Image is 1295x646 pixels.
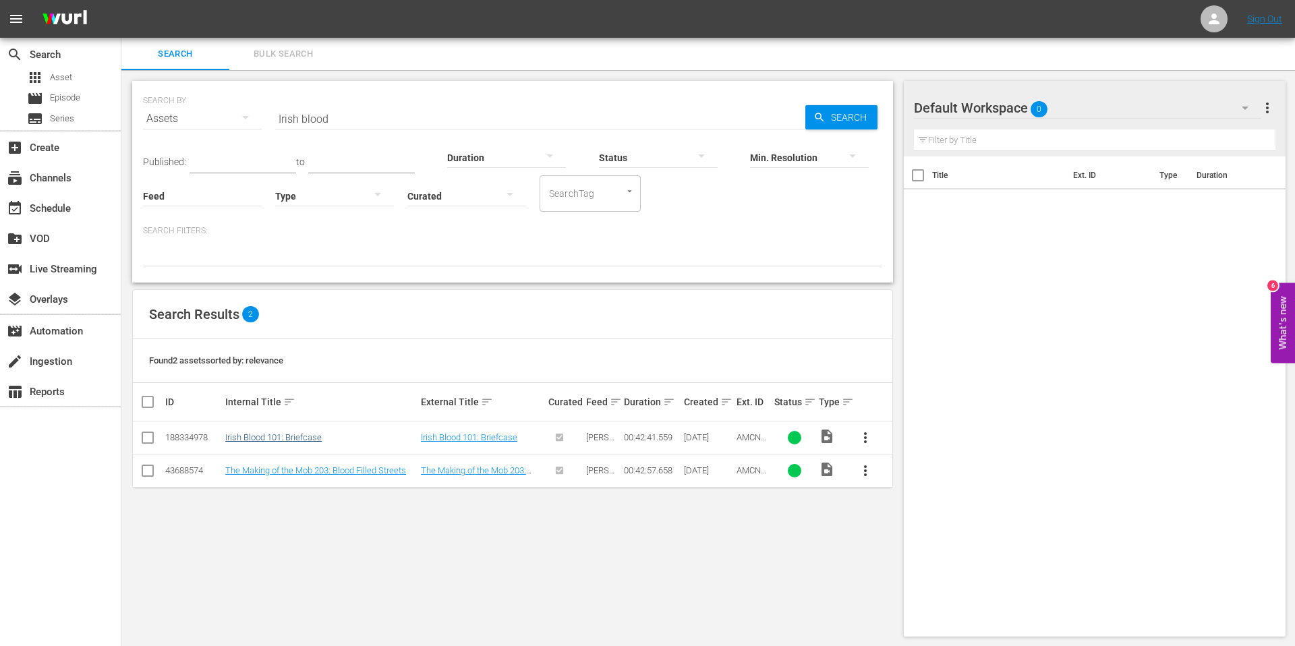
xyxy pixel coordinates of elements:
span: menu [8,11,24,27]
span: Series [50,112,74,125]
button: Open Feedback Widget [1271,283,1295,363]
span: Video [819,461,835,477]
th: Ext. ID [1065,156,1151,194]
span: more_vert [857,463,873,479]
span: sort [610,396,622,408]
button: more_vert [1259,92,1275,124]
span: more_vert [1259,100,1275,116]
span: 2 [242,306,259,322]
span: Create [7,140,23,156]
span: AMCNVR0000070023 [737,432,766,463]
a: The Making of the Mob 203: Blood Filled Streets [225,465,406,475]
a: Irish Blood 101: Briefcase [421,432,517,442]
span: Published: [143,156,186,167]
div: 00:42:57.658 [624,465,680,475]
span: VOD [7,231,23,247]
div: 188334978 [165,432,221,442]
span: Episode [50,91,80,105]
span: sort [720,396,732,408]
div: 43688574 [165,465,221,475]
span: 0 [1031,95,1047,123]
div: Feed [586,394,620,410]
span: sort [663,396,675,408]
div: Assets [143,100,262,138]
span: Asset [27,69,43,86]
span: sort [481,396,493,408]
div: Internal Title [225,394,417,410]
span: Ingestion [7,353,23,370]
span: Schedule [7,200,23,216]
div: Duration [624,394,680,410]
span: more_vert [857,430,873,446]
p: Search Filters: [143,225,882,237]
th: Duration [1188,156,1269,194]
span: sort [804,396,816,408]
span: Channels [7,170,23,186]
span: [PERSON_NAME] Feed [586,432,615,463]
span: Search [826,105,877,129]
div: Type [819,394,845,410]
span: Found 2 assets sorted by: relevance [149,355,283,365]
th: Type [1151,156,1188,194]
div: Created [684,394,732,410]
span: AMCNVR0000018955 [737,465,766,496]
span: Overlays [7,291,23,307]
span: Video [819,428,835,444]
div: [DATE] [684,465,732,475]
span: Episode [27,90,43,107]
div: 00:42:41.559 [624,432,680,442]
button: more_vert [849,421,882,454]
a: Irish Blood 101: Briefcase [225,432,322,442]
span: to [296,156,305,167]
span: Search [129,47,221,62]
a: The Making of the Mob 203: Blood Filled Streets [421,465,531,486]
span: sort [842,396,854,408]
div: Status [774,394,815,410]
span: Bulk Search [237,47,329,62]
div: Curated [548,397,582,407]
img: ans4CAIJ8jUAAAAAAAAAAAAAAAAAAAAAAAAgQb4GAAAAAAAAAAAAAAAAAAAAAAAAJMjXAAAAAAAAAAAAAAAAAAAAAAAAgAT5G... [32,3,97,35]
button: Search [805,105,877,129]
th: Title [932,156,1065,194]
span: sort [283,396,295,408]
span: [PERSON_NAME] Feed [586,465,615,496]
span: Asset [50,71,72,84]
div: [DATE] [684,432,732,442]
button: Open [623,185,636,198]
span: Search Results [149,306,239,322]
div: ID [165,397,221,407]
a: Sign Out [1247,13,1282,24]
span: Series [27,111,43,127]
div: 6 [1267,281,1278,291]
button: more_vert [849,454,882,487]
span: Reports [7,384,23,400]
span: Live Streaming [7,261,23,277]
div: External Title [421,394,544,410]
div: Ext. ID [737,397,770,407]
div: Default Workspace [914,89,1261,127]
span: Search [7,47,23,63]
span: Automation [7,323,23,339]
